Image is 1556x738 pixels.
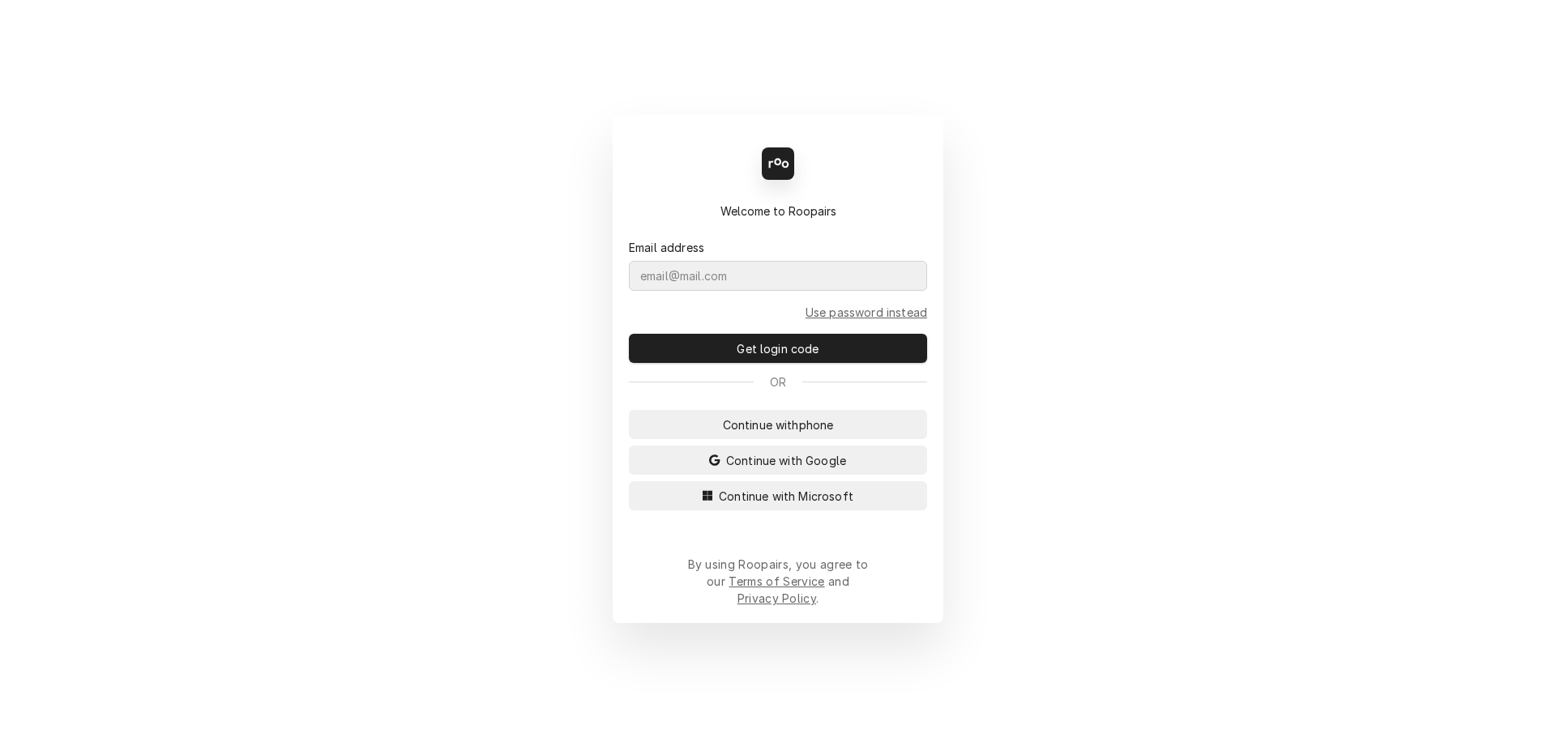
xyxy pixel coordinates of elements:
button: Continue with Microsoft [629,481,927,510]
button: Continue withphone [629,410,927,439]
a: Privacy Policy [737,591,816,605]
button: Get login code [629,334,927,363]
input: email@mail.com [629,261,927,291]
label: Email address [629,239,704,256]
a: Go to Email and password form [806,304,927,321]
button: Continue with Google [629,446,927,475]
div: Or [629,373,927,390]
span: Continue with phone [720,416,837,433]
div: Welcome to Roopairs [629,203,927,220]
span: Continue with Microsoft [716,488,857,505]
div: By using Roopairs, you agree to our and . [687,556,869,607]
span: Continue with Google [723,452,849,469]
span: Get login code [733,340,822,357]
a: Terms of Service [729,574,824,588]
